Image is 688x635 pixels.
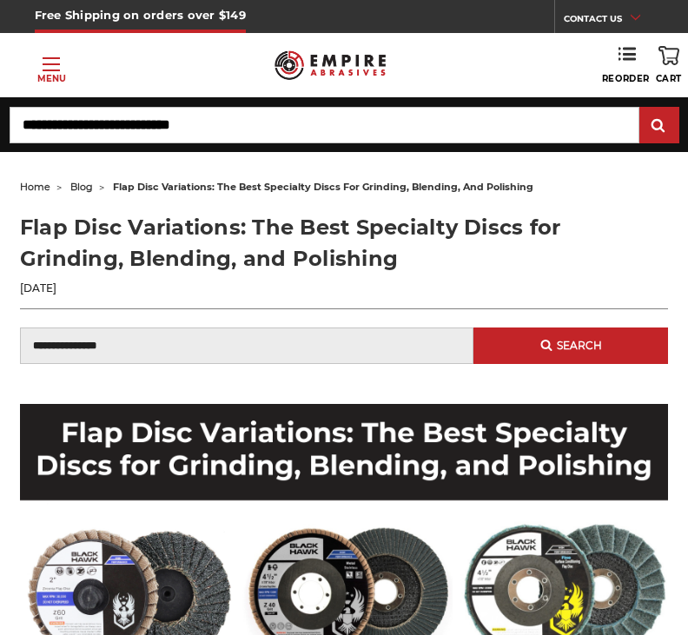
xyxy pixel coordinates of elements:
a: Reorder [602,46,650,84]
a: blog [70,181,93,193]
button: Search [473,327,668,364]
a: CONTACT US [564,9,653,33]
span: flap disc variations: the best specialty discs for grinding, blending, and polishing [113,181,533,193]
p: [DATE] [20,281,668,296]
span: Reorder [602,73,650,84]
span: Toggle menu [43,63,60,65]
a: Cart [656,46,682,84]
img: Empire Abrasives [275,43,386,87]
p: Menu [37,72,66,85]
span: Search [557,340,602,352]
span: Cart [656,73,682,84]
h1: Flap Disc Variations: The Best Specialty Discs for Grinding, Blending, and Polishing [20,212,668,275]
input: Submit [642,109,677,143]
a: home [20,181,50,193]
